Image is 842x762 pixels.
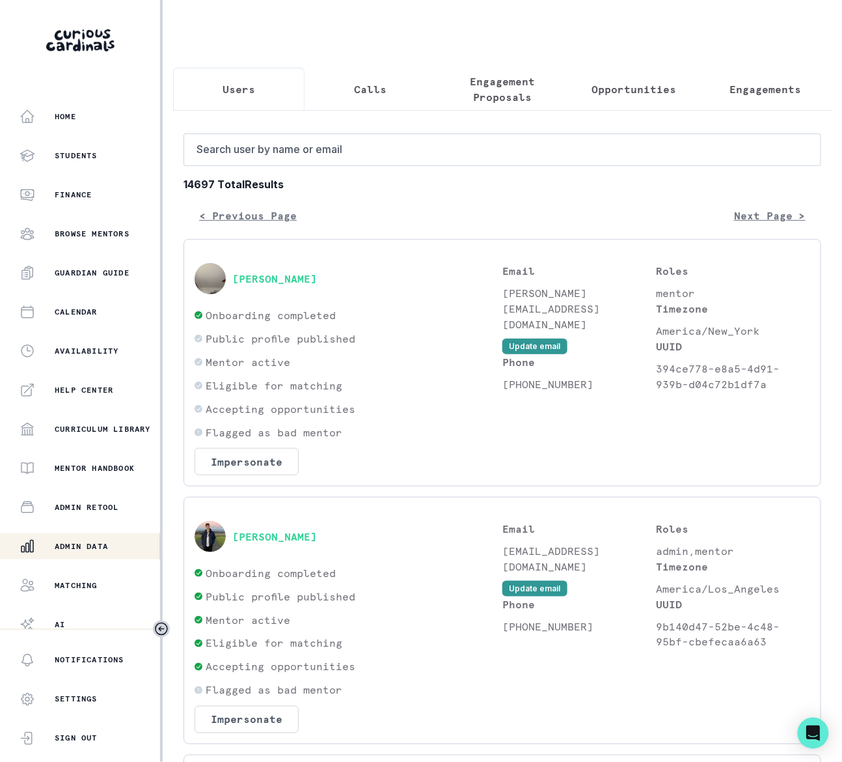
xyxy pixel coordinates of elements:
[55,655,124,666] p: Notifications
[232,530,317,543] button: [PERSON_NAME]
[502,354,657,370] p: Phone
[55,229,129,239] p: Browse Mentors
[206,589,355,604] p: Public profile published
[502,376,657,392] p: [PHONE_NUMBER]
[657,361,811,392] p: 394ce778-e8a5-4d91-939b-d04c72b1df7a
[355,81,387,97] p: Calls
[55,541,108,552] p: Admin Data
[55,694,98,705] p: Settings
[657,581,811,597] p: America/Los_Angeles
[55,268,129,278] p: Guardian Guide
[591,81,676,97] p: Opportunities
[55,463,135,473] p: Mentor Handbook
[206,565,336,581] p: Onboarding completed
[55,307,98,317] p: Calendar
[502,597,657,612] p: Phone
[657,597,811,612] p: UUID
[448,74,557,105] p: Engagement Proposals
[195,448,299,475] button: Impersonate
[657,543,811,559] p: admin,mentor
[206,354,290,370] p: Mentor active
[55,619,65,630] p: AI
[657,521,811,537] p: Roles
[718,203,821,229] button: Next Page >
[730,81,802,97] p: Engagements
[502,263,657,279] p: Email
[206,659,355,675] p: Accepting opportunities
[183,203,312,229] button: < Previous Page
[183,176,821,192] b: 14697 Total Results
[223,81,255,97] p: Users
[206,378,342,393] p: Eligible for matching
[206,331,355,346] p: Public profile published
[657,285,811,301] p: mentor
[502,619,657,634] p: [PHONE_NUMBER]
[502,521,657,537] p: Email
[55,424,151,434] p: Curriculum Library
[657,263,811,279] p: Roles
[502,543,657,574] p: [EMAIL_ADDRESS][DOMAIN_NAME]
[55,346,118,356] p: Availability
[206,612,290,628] p: Mentor active
[206,401,355,417] p: Accepting opportunities
[232,272,317,285] button: [PERSON_NAME]
[206,425,342,440] p: Flagged as bad mentor
[153,621,170,638] button: Toggle sidebar
[206,636,342,651] p: Eligible for matching
[55,190,92,200] p: Finance
[46,29,115,51] img: Curious Cardinals Logo
[798,718,829,749] div: Open Intercom Messenger
[657,559,811,574] p: Timezone
[55,385,113,395] p: Help Center
[55,502,118,513] p: Admin Retool
[502,581,567,597] button: Update email
[657,301,811,317] p: Timezone
[657,339,811,354] p: UUID
[657,619,811,650] p: 9b140d47-52be-4c48-95bf-cbefecaa6a63
[502,339,567,354] button: Update email
[206,307,336,323] p: Onboarding completed
[502,285,657,332] p: [PERSON_NAME][EMAIL_ADDRESS][DOMAIN_NAME]
[55,111,76,122] p: Home
[657,323,811,339] p: America/New_York
[195,706,299,733] button: Impersonate
[55,733,98,744] p: Sign Out
[55,580,98,591] p: Matching
[206,683,342,698] p: Flagged as bad mentor
[55,150,98,161] p: Students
